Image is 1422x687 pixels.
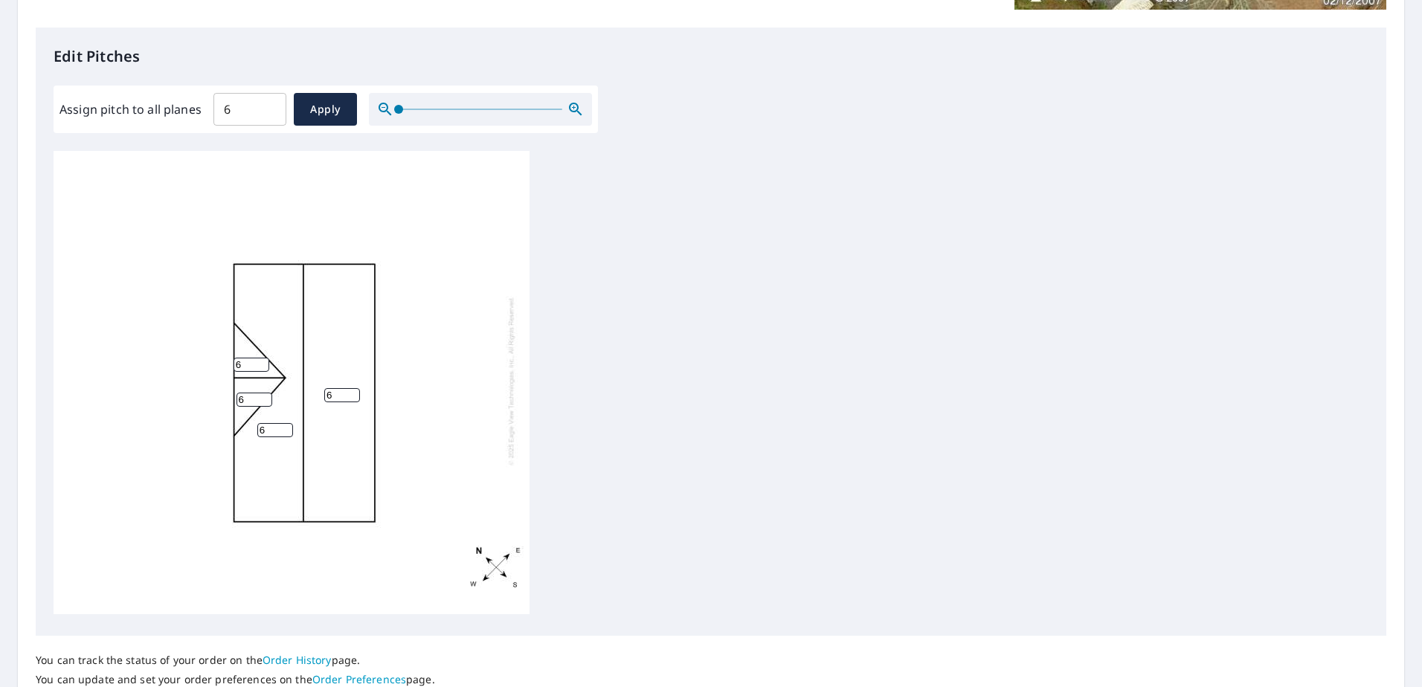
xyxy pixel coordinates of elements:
[36,654,435,667] p: You can track the status of your order on the page.
[306,100,345,119] span: Apply
[59,100,202,118] label: Assign pitch to all planes
[263,653,332,667] a: Order History
[294,93,357,126] button: Apply
[213,88,286,130] input: 00.0
[54,45,1368,68] p: Edit Pitches
[36,673,435,686] p: You can update and set your order preferences on the page.
[312,672,406,686] a: Order Preferences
